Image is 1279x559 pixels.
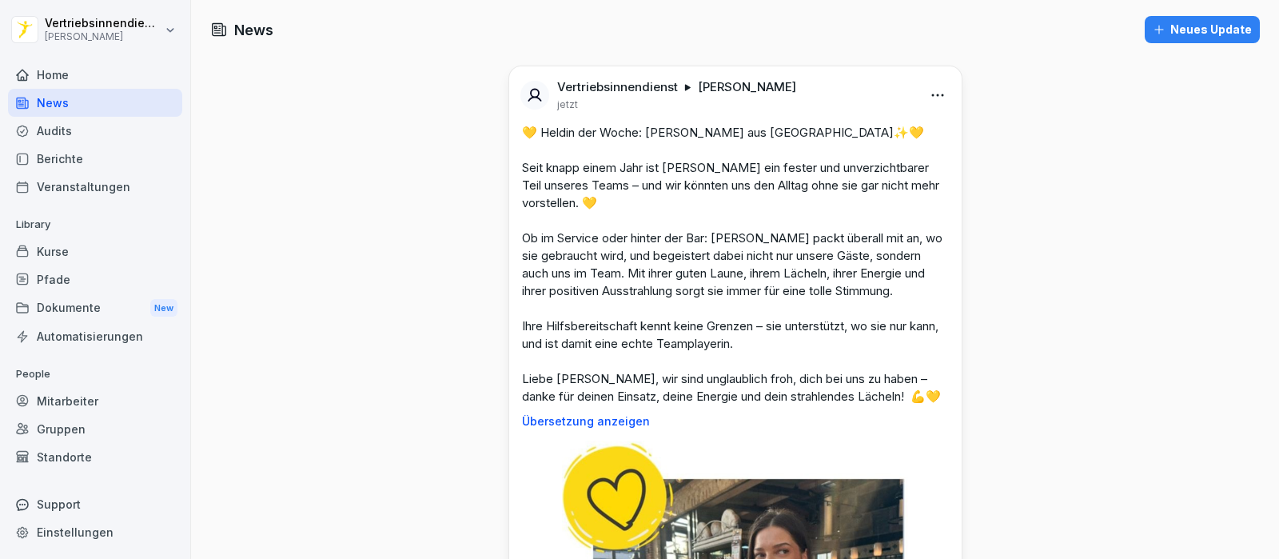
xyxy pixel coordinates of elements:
[8,322,182,350] a: Automatisierungen
[45,17,161,30] p: Vertriebsinnendienst
[45,31,161,42] p: [PERSON_NAME]
[698,79,796,95] p: [PERSON_NAME]
[150,299,177,317] div: New
[1153,21,1252,38] div: Neues Update
[1145,16,1260,43] button: Neues Update
[8,293,182,323] a: DokumenteNew
[8,117,182,145] a: Audits
[8,212,182,238] p: Library
[8,145,182,173] a: Berichte
[557,79,678,95] p: Vertriebsinnendienst
[8,518,182,546] a: Einstellungen
[8,415,182,443] a: Gruppen
[8,443,182,471] a: Standorte
[522,415,949,428] p: Übersetzung anzeigen
[8,387,182,415] a: Mitarbeiter
[8,293,182,323] div: Dokumente
[8,89,182,117] a: News
[8,238,182,266] a: Kurse
[557,98,578,111] p: jetzt
[522,124,949,405] p: 💛 Heldin der Woche: [PERSON_NAME] aus [GEOGRAPHIC_DATA]✨💛 Seit knapp einem Jahr ist [PERSON_NAME]...
[8,490,182,518] div: Support
[8,361,182,387] p: People
[234,19,273,41] h1: News
[8,173,182,201] a: Veranstaltungen
[8,61,182,89] a: Home
[8,266,182,293] a: Pfade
